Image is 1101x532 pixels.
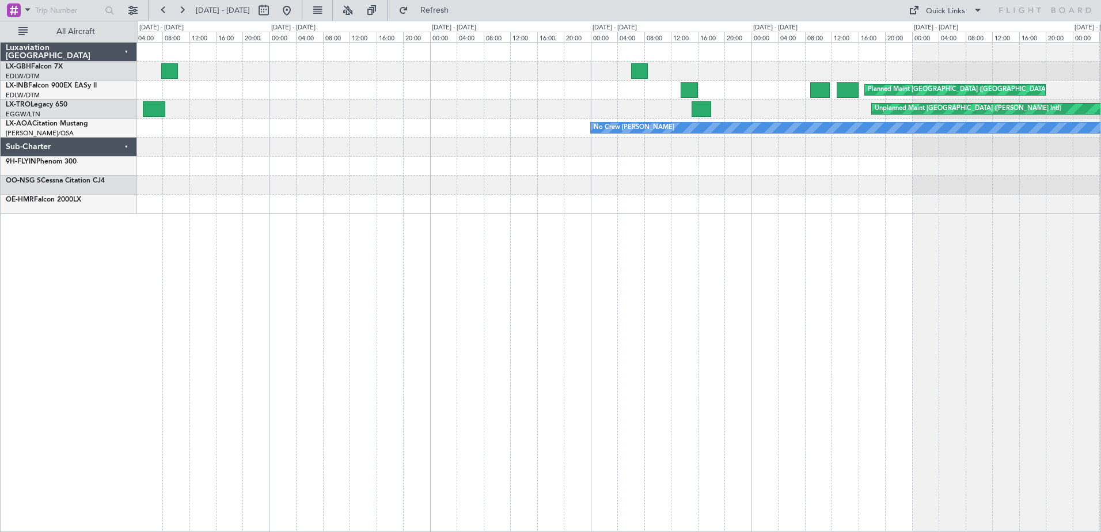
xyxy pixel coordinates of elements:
[564,32,590,42] div: 20:00
[875,100,1061,117] div: Unplanned Maint [GEOGRAPHIC_DATA] ([PERSON_NAME] Intl)
[832,32,858,42] div: 12:00
[162,32,189,42] div: 08:00
[644,32,671,42] div: 08:00
[35,2,101,19] input: Trip Number
[484,32,510,42] div: 08:00
[6,110,40,119] a: EGGW/LTN
[805,32,832,42] div: 08:00
[6,196,34,203] span: OE-HMR
[377,32,403,42] div: 16:00
[457,32,483,42] div: 04:00
[698,32,724,42] div: 16:00
[903,1,988,20] button: Quick Links
[393,1,462,20] button: Refresh
[430,32,457,42] div: 00:00
[6,196,81,203] a: OE-HMRFalcon 2000LX
[13,22,125,41] button: All Aircraft
[537,32,564,42] div: 16:00
[6,120,32,127] span: LX-AOA
[6,63,63,70] a: LX-GBHFalcon 7X
[593,23,637,33] div: [DATE] - [DATE]
[966,32,992,42] div: 08:00
[30,28,122,36] span: All Aircraft
[671,32,697,42] div: 12:00
[594,119,674,136] div: No Crew [PERSON_NAME]
[271,23,316,33] div: [DATE] - [DATE]
[859,32,885,42] div: 16:00
[189,32,216,42] div: 12:00
[939,32,965,42] div: 04:00
[196,5,250,16] span: [DATE] - [DATE]
[926,6,965,17] div: Quick Links
[868,81,1049,98] div: Planned Maint [GEOGRAPHIC_DATA] ([GEOGRAPHIC_DATA])
[1019,32,1046,42] div: 16:00
[6,158,36,165] span: 9H-FLYIN
[617,32,644,42] div: 04:00
[350,32,376,42] div: 12:00
[216,32,242,42] div: 16:00
[591,32,617,42] div: 00:00
[914,23,958,33] div: [DATE] - [DATE]
[992,32,1019,42] div: 12:00
[6,82,28,89] span: LX-INB
[323,32,350,42] div: 08:00
[1073,32,1099,42] div: 00:00
[6,129,74,138] a: [PERSON_NAME]/QSA
[753,23,798,33] div: [DATE] - [DATE]
[269,32,296,42] div: 00:00
[6,177,41,184] span: OO-NSG S
[912,32,939,42] div: 00:00
[885,32,912,42] div: 20:00
[6,101,31,108] span: LX-TRO
[6,120,88,127] a: LX-AOACitation Mustang
[432,23,476,33] div: [DATE] - [DATE]
[139,23,184,33] div: [DATE] - [DATE]
[6,82,97,89] a: LX-INBFalcon 900EX EASy II
[136,32,162,42] div: 04:00
[6,101,67,108] a: LX-TROLegacy 650
[1046,32,1072,42] div: 20:00
[6,177,105,184] a: OO-NSG SCessna Citation CJ4
[403,32,430,42] div: 20:00
[6,91,40,100] a: EDLW/DTM
[724,32,751,42] div: 20:00
[778,32,804,42] div: 04:00
[6,63,31,70] span: LX-GBH
[6,158,77,165] a: 9H-FLYINPhenom 300
[242,32,269,42] div: 20:00
[411,6,459,14] span: Refresh
[510,32,537,42] div: 12:00
[296,32,322,42] div: 04:00
[6,72,40,81] a: EDLW/DTM
[751,32,778,42] div: 00:00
